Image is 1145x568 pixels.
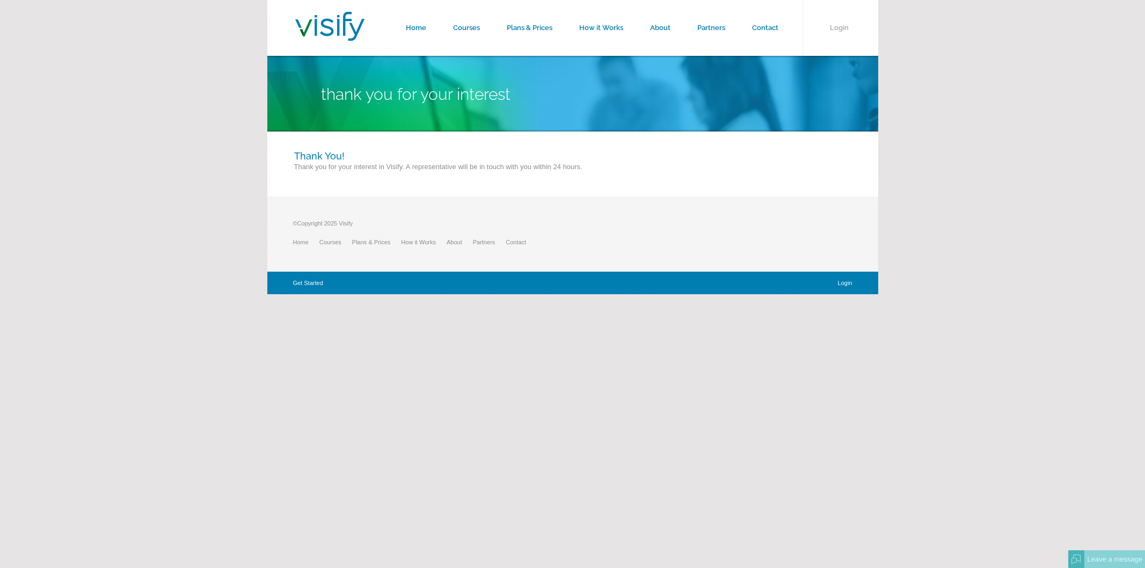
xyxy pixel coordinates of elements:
a: How it Works [401,239,447,245]
p: Thank you for your interest in Visify. A representative will be in touch with you within 24 hours. [294,162,851,178]
p: © [293,218,537,234]
a: About [447,239,473,245]
a: Contact [506,239,537,245]
span: Copyright 2025 Visify [297,220,353,227]
img: Visify Training [295,12,364,41]
a: Home [293,239,319,245]
a: Login [838,280,852,286]
img: Offline [1071,555,1081,564]
span: Thank You For Your Interest [321,85,510,104]
a: Visify Training [295,28,364,44]
a: Partners [473,239,506,245]
div: Leave a message [1084,550,1145,568]
h3: Thank You! [294,150,851,162]
a: Get Started [293,280,323,286]
a: Plans & Prices [352,239,402,245]
a: Courses [319,239,352,245]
